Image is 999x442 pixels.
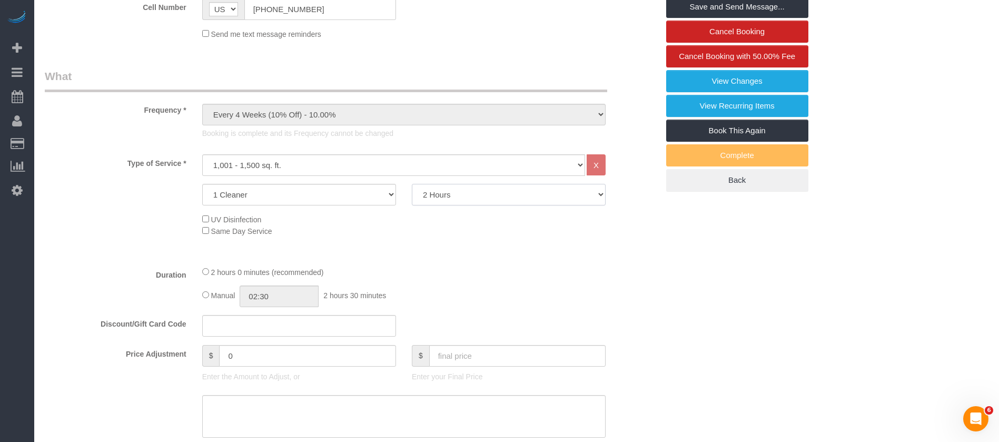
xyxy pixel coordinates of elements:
[202,371,396,382] p: Enter the Amount to Adjust, or
[211,291,235,300] span: Manual
[666,95,808,117] a: View Recurring Items
[429,345,606,367] input: final price
[211,268,324,277] span: 2 hours 0 minutes (recommended)
[211,227,272,235] span: Same Day Service
[37,315,194,329] label: Discount/Gift Card Code
[6,11,27,25] img: Automaid Logo
[666,169,808,191] a: Back
[412,371,606,382] p: Enter your Final Price
[666,120,808,142] a: Book This Again
[45,68,607,92] legend: What
[202,345,220,367] span: $
[211,30,321,38] span: Send me text message reminders
[202,128,606,139] p: Booking is complete and its Frequency cannot be changed
[666,70,808,92] a: View Changes
[985,406,993,415] span: 6
[37,266,194,280] label: Duration
[412,345,429,367] span: $
[679,52,795,61] span: Cancel Booking with 50.00% Fee
[666,21,808,43] a: Cancel Booking
[37,101,194,115] label: Frequency *
[323,291,386,300] span: 2 hours 30 minutes
[37,154,194,169] label: Type of Service *
[37,345,194,359] label: Price Adjustment
[666,45,808,67] a: Cancel Booking with 50.00% Fee
[211,215,262,224] span: UV Disinfection
[963,406,988,431] iframe: Intercom live chat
